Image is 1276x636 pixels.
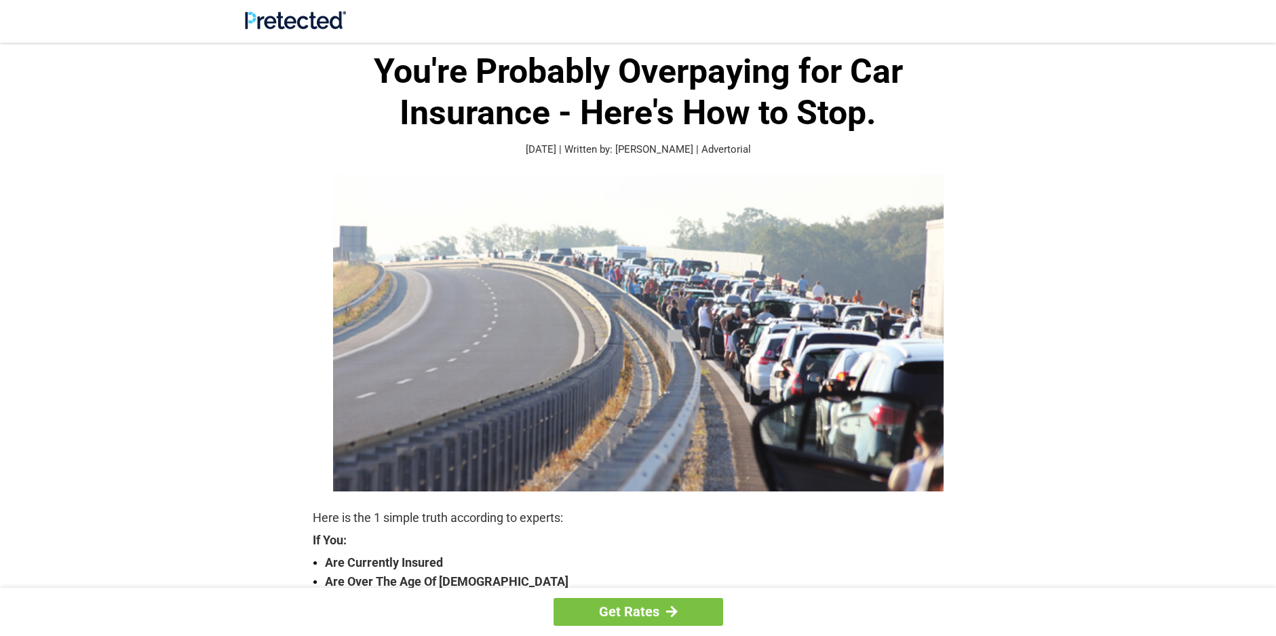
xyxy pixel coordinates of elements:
a: Site Logo [245,19,346,32]
a: Get Rates [554,598,723,626]
strong: Are Currently Insured [325,553,964,572]
strong: Are Over The Age Of [DEMOGRAPHIC_DATA] [325,572,964,591]
img: Site Logo [245,11,346,29]
strong: If You: [313,534,964,546]
p: Here is the 1 simple truth according to experts: [313,508,964,527]
p: [DATE] | Written by: [PERSON_NAME] | Advertorial [313,142,964,157]
h1: You're Probably Overpaying for Car Insurance - Here's How to Stop. [313,51,964,134]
